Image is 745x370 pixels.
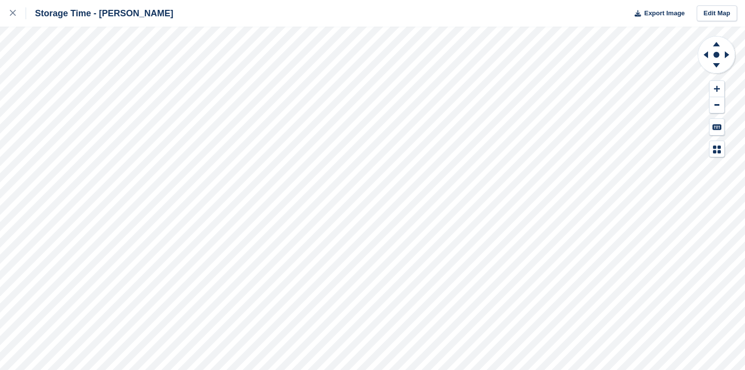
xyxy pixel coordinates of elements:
[710,97,724,113] button: Zoom Out
[710,81,724,97] button: Zoom In
[629,5,685,22] button: Export Image
[697,5,737,22] a: Edit Map
[710,141,724,157] button: Map Legend
[26,7,173,19] div: Storage Time - [PERSON_NAME]
[710,119,724,135] button: Keyboard Shortcuts
[644,8,684,18] span: Export Image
